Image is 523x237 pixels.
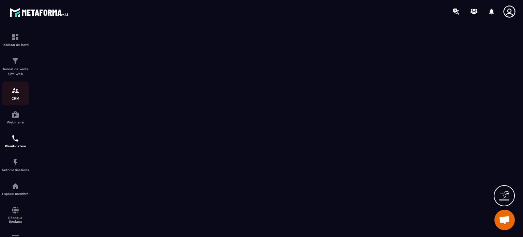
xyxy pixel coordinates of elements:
[2,192,29,196] p: Espace membre
[2,120,29,124] p: Webinaire
[2,43,29,47] p: Tableau de bord
[2,153,29,177] a: automationsautomationsAutomatisations
[2,168,29,172] p: Automatisations
[11,110,19,119] img: automations
[2,82,29,105] a: formationformationCRM
[2,144,29,148] p: Planificateur
[2,177,29,201] a: automationsautomationsEspace membre
[2,129,29,153] a: schedulerschedulerPlanificateur
[2,216,29,223] p: Réseaux Sociaux
[11,134,19,143] img: scheduler
[11,158,19,166] img: automations
[11,182,19,190] img: automations
[2,67,29,76] p: Tunnel de vente Site web
[10,6,71,19] img: logo
[2,28,29,52] a: formationformationTableau de bord
[11,57,19,65] img: formation
[2,105,29,129] a: automationsautomationsWebinaire
[494,210,515,230] div: Ouvrir le chat
[11,33,19,41] img: formation
[2,201,29,228] a: social-networksocial-networkRéseaux Sociaux
[11,87,19,95] img: formation
[2,97,29,100] p: CRM
[2,52,29,82] a: formationformationTunnel de vente Site web
[11,206,19,214] img: social-network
